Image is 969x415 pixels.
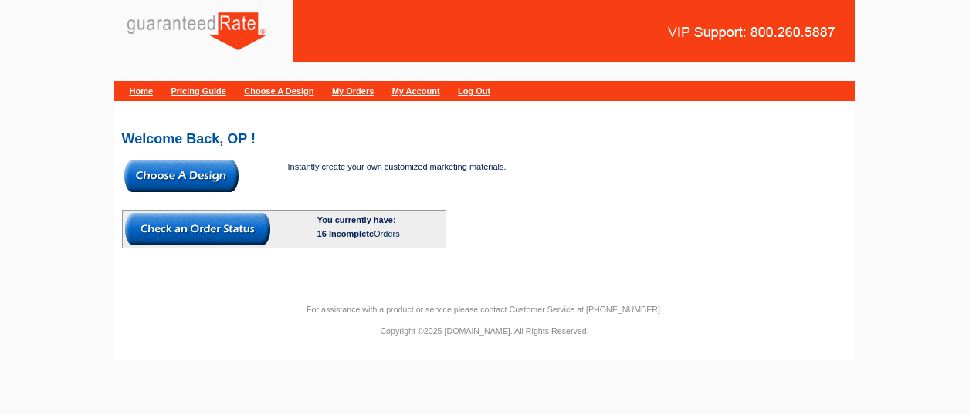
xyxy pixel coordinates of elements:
[124,160,239,192] img: button-choose-design.gif
[114,302,855,316] p: For assistance with a product or service please contact Customer Service at [PHONE_NUMBER].
[130,86,154,96] a: Home
[114,324,855,338] p: Copyright ©2025 [DOMAIN_NAME]. All Rights Reserved.
[317,227,443,241] div: Orders
[122,132,848,146] h2: Welcome Back, OP !
[125,213,270,245] img: button-check-order-status.gif
[458,86,490,96] a: Log Out
[317,215,396,224] b: You currently have:
[288,162,507,171] span: Instantly create your own customized marketing materials.
[332,86,374,96] a: My Orders
[244,86,313,96] a: Choose A Design
[171,86,226,96] a: Pricing Guide
[392,86,440,96] a: My Account
[317,229,374,238] span: 16 Incomplete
